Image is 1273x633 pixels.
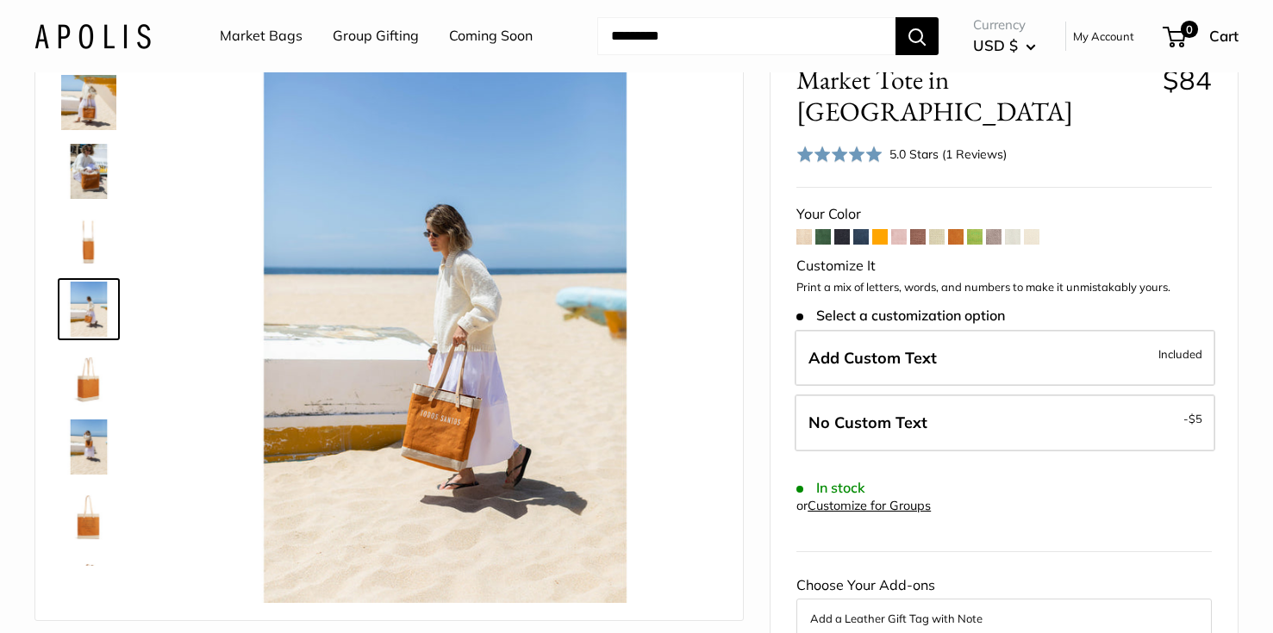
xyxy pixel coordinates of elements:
[808,348,937,368] span: Add Custom Text
[796,202,1212,227] div: Your Color
[796,494,931,518] div: or
[1209,27,1239,45] span: Cart
[173,59,717,603] img: Market Tote in Cognac
[1163,63,1212,96] span: $84
[61,351,116,406] img: Market Tote in Cognac
[1073,26,1134,47] a: My Account
[58,485,120,547] a: Market Tote in Cognac
[796,253,1212,279] div: Customize It
[796,480,864,496] span: In stock
[796,307,1004,324] span: Select a customization option
[796,279,1212,296] p: Print a mix of letters, words, and numbers to make it unmistakably yours.
[61,282,116,337] img: Market Tote in Cognac
[61,488,116,543] img: Market Tote in Cognac
[61,144,116,199] img: Market Tote in Cognac
[58,140,120,202] a: Market Tote in Cognac
[889,145,1007,164] div: 5.0 Stars (1 Reviews)
[795,394,1215,451] label: Leave Blank
[220,23,303,49] a: Market Bags
[58,209,120,271] a: Market Tote in Cognac
[61,213,116,268] img: Market Tote in Cognac
[810,608,1198,629] button: Add a Leather Gift Tag with Note
[808,498,931,513] a: Customize for Groups
[61,419,116,475] img: Market Tote in Cognac
[796,141,1007,166] div: 5.0 Stars (1 Reviews)
[58,416,120,478] a: Market Tote in Cognac
[58,347,120,409] a: Market Tote in Cognac
[1183,408,1202,429] span: -
[61,75,116,130] img: Market Tote in Cognac
[1189,412,1202,425] span: $5
[58,71,120,133] a: Market Tote in Cognac
[1181,21,1198,38] span: 0
[449,23,533,49] a: Coming Soon
[597,17,895,55] input: Search...
[973,32,1036,59] button: USD $
[795,330,1215,387] label: Add Custom Text
[34,23,151,48] img: Apolis
[895,17,939,55] button: Search
[58,278,120,340] a: Market Tote in Cognac
[973,36,1018,54] span: USD $
[333,23,419,49] a: Group Gifting
[808,413,927,432] span: No Custom Text
[973,13,1036,37] span: Currency
[1164,22,1239,50] a: 0 Cart
[1158,344,1202,364] span: Included
[58,554,120,616] a: Market Tote in Cognac
[796,64,1149,127] span: Market Tote in [GEOGRAPHIC_DATA]
[61,557,116,612] img: Market Tote in Cognac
